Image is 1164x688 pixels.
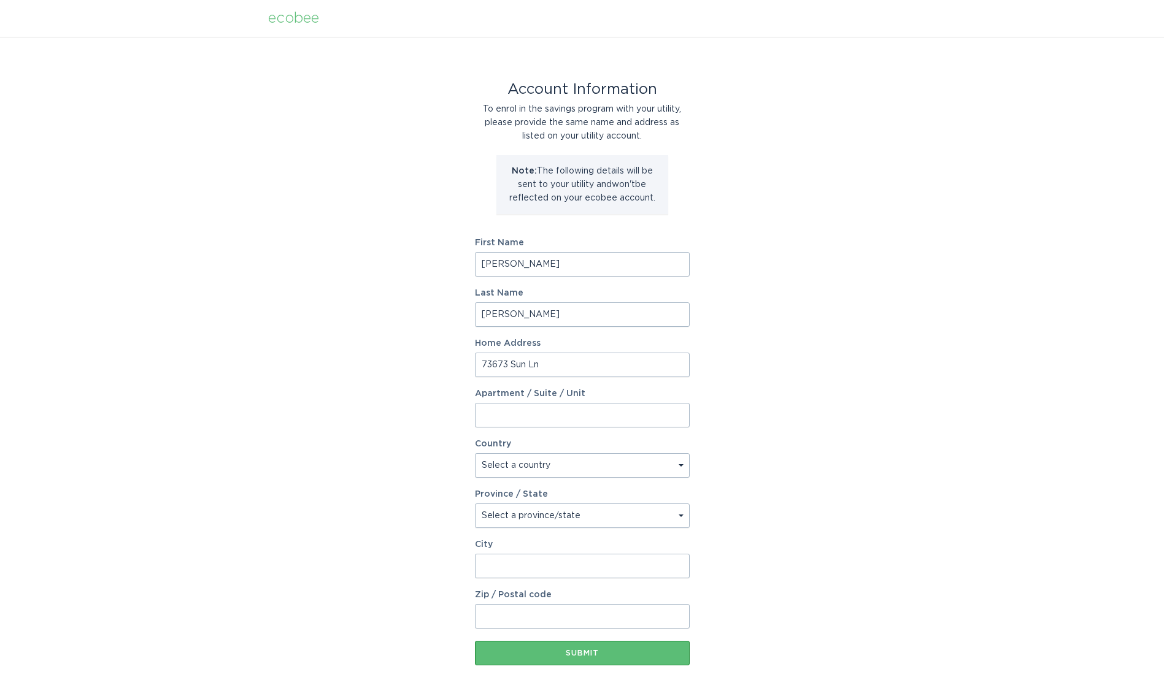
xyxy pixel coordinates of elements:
[506,164,659,205] p: The following details will be sent to your utility and won't be reflected on your ecobee account.
[475,239,690,247] label: First Name
[475,102,690,143] div: To enrol in the savings program with your utility, please provide the same name and address as li...
[475,591,690,599] label: Zip / Postal code
[475,490,548,499] label: Province / State
[475,289,690,297] label: Last Name
[475,540,690,549] label: City
[268,12,319,25] div: ecobee
[475,440,511,448] label: Country
[475,339,690,348] label: Home Address
[475,641,690,665] button: Submit
[475,389,690,398] label: Apartment / Suite / Unit
[481,649,684,657] div: Submit
[475,83,690,96] div: Account Information
[512,167,537,175] strong: Note:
